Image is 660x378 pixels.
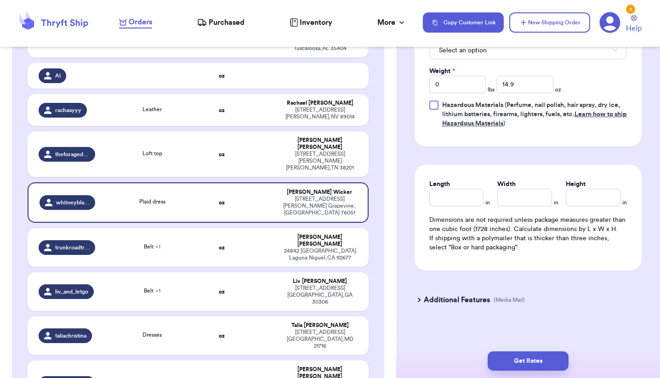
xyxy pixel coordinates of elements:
[554,199,558,206] span: in
[626,15,642,34] a: Help
[439,46,487,55] span: Select an option
[626,23,642,34] span: Help
[282,285,357,305] div: [STREET_ADDRESS] [GEOGRAPHIC_DATA] , GA 30306
[139,199,165,204] span: Plaid dress
[488,86,495,93] span: lbs
[129,17,152,28] span: Orders
[488,351,569,371] button: Get Rates
[282,100,357,107] div: Rachael [PERSON_NAME]
[219,333,225,339] strong: oz
[55,288,88,295] span: liv_and_letgo
[622,199,627,206] span: in
[56,199,90,206] span: whitneyblaine
[144,288,160,293] span: Belt
[626,5,635,14] div: 2
[142,151,162,156] span: Loft top
[144,244,160,249] span: Belt
[282,248,357,261] div: 24842 [GEOGRAPHIC_DATA] Laguna Niguel , CA 92677
[219,245,225,250] strong: oz
[423,12,504,33] button: Copy Customer Link
[599,12,620,33] a: 2
[142,332,162,338] span: Dresses
[429,234,627,252] p: If shipping with a polymailer that is thicker than three inches, select "Box or hard packaging".
[197,17,245,28] a: Purchased
[55,332,86,339] span: taliachristina
[55,72,61,79] span: Al
[219,200,225,205] strong: oz
[282,278,357,285] div: Liv [PERSON_NAME]
[424,294,490,305] h3: Additional Features
[282,322,357,329] div: Talia [PERSON_NAME]
[494,296,525,304] p: (Media Mail)
[219,289,225,294] strong: oz
[555,86,561,93] span: oz
[142,107,162,112] span: Leather
[55,107,81,114] span: rachaayyy
[282,234,357,248] div: [PERSON_NAME] [PERSON_NAME]
[219,73,225,79] strong: oz
[282,329,357,350] div: [STREET_ADDRESS] [GEOGRAPHIC_DATA] , MD 21716
[155,244,160,249] span: + 1
[429,67,455,76] label: Weight
[119,17,152,28] a: Orders
[300,17,332,28] span: Inventory
[219,107,225,113] strong: oz
[566,180,586,189] label: Height
[282,107,357,120] div: [STREET_ADDRESS] [PERSON_NAME] , NV 89014
[497,180,516,189] label: Width
[282,189,356,196] div: [PERSON_NAME] Wicker
[290,17,332,28] a: Inventory
[429,42,627,59] button: Select an option
[442,102,503,108] span: Hazardous Materials
[55,151,90,158] span: theforagedroost
[509,12,590,33] button: New Shipping Order
[429,215,627,252] div: Dimensions are not required unless package measures greater than one cubic foot (1728 inches). Ca...
[155,288,160,293] span: + 1
[55,244,90,251] span: trunkroadtrading
[282,137,357,151] div: [PERSON_NAME] [PERSON_NAME]
[377,17,406,28] div: More
[282,151,357,171] div: [STREET_ADDRESS][PERSON_NAME] [PERSON_NAME] , TN 38201
[219,152,225,157] strong: oz
[282,196,356,216] div: [STREET_ADDRESS][PERSON_NAME] Grapevine , [GEOGRAPHIC_DATA] 76051
[442,102,627,127] span: (Perfume, nail polish, hair spray, dry ice, lithium batteries, firearms, lighters, fuels, etc. )
[485,199,490,206] span: in
[429,180,450,189] label: Length
[209,17,245,28] span: Purchased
